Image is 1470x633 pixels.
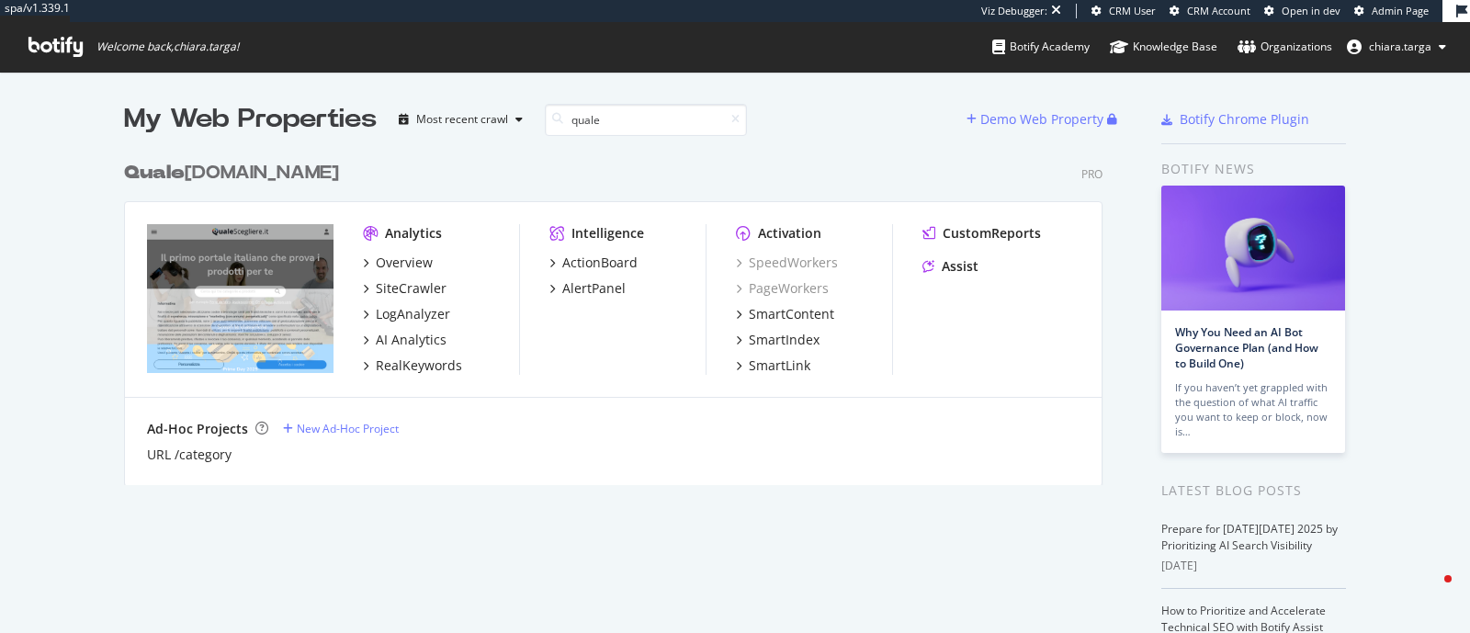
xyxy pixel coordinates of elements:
div: SmartContent [749,305,834,323]
button: chiara.targa [1332,32,1461,62]
a: SmartLink [736,356,810,375]
div: Latest Blog Posts [1161,480,1346,501]
div: SmartLink [749,356,810,375]
a: SmartContent [736,305,834,323]
div: Knowledge Base [1110,38,1217,56]
span: chiara.targa [1369,39,1431,54]
a: ActionBoard [549,254,638,272]
div: grid [124,138,1117,485]
button: Most recent crawl [391,105,530,134]
div: Botify Chrome Plugin [1180,110,1309,129]
div: [DOMAIN_NAME] [124,160,339,187]
div: Most recent crawl [416,114,508,125]
div: Activation [758,224,821,243]
div: My Web Properties [124,101,377,138]
a: AI Analytics [363,331,447,349]
div: CustomReports [943,224,1041,243]
iframe: Intercom live chat [1408,571,1452,615]
a: CRM Account [1170,4,1250,18]
a: CustomReports [922,224,1041,243]
div: Viz Debugger: [981,4,1047,18]
a: SpeedWorkers [736,254,838,272]
input: Search [545,104,747,136]
a: CRM User [1091,4,1156,18]
a: Organizations [1238,22,1332,72]
a: LogAnalyzer [363,305,450,323]
div: [DATE] [1161,558,1346,574]
div: LogAnalyzer [376,305,450,323]
div: Organizations [1238,38,1332,56]
div: Botify news [1161,159,1346,179]
span: Admin Page [1372,4,1429,17]
a: SiteCrawler [363,279,447,298]
div: Pro [1081,166,1102,182]
a: Assist [922,257,978,276]
div: SmartIndex [749,331,820,349]
span: Welcome back, chiara.targa ! [96,40,239,54]
img: qualescegliere.it [147,224,334,373]
a: Overview [363,254,433,272]
button: Demo Web Property [967,105,1107,134]
a: Why You Need an AI Bot Governance Plan (and How to Build One) [1175,324,1318,371]
div: Analytics [385,224,442,243]
span: CRM User [1109,4,1156,17]
span: Open in dev [1282,4,1340,17]
a: PageWorkers [736,279,829,298]
div: SiteCrawler [376,279,447,298]
div: AlertPanel [562,279,626,298]
a: Quale[DOMAIN_NAME] [124,160,346,187]
span: CRM Account [1187,4,1250,17]
div: ActionBoard [562,254,638,272]
a: Botify Academy [992,22,1090,72]
div: Overview [376,254,433,272]
b: Quale [124,164,185,182]
a: RealKeywords [363,356,462,375]
div: New Ad-Hoc Project [297,421,399,436]
a: Knowledge Base [1110,22,1217,72]
img: Why You Need an AI Bot Governance Plan (and How to Build One) [1161,186,1345,311]
div: Botify Academy [992,38,1090,56]
div: Intelligence [571,224,644,243]
a: SmartIndex [736,331,820,349]
div: RealKeywords [376,356,462,375]
a: Demo Web Property [967,111,1107,127]
div: If you haven’t yet grappled with the question of what AI traffic you want to keep or block, now is… [1175,380,1331,439]
a: AlertPanel [549,279,626,298]
a: Botify Chrome Plugin [1161,110,1309,129]
div: Ad-Hoc Projects [147,420,248,438]
div: Assist [942,257,978,276]
a: Admin Page [1354,4,1429,18]
div: Demo Web Property [980,110,1103,129]
a: Prepare for [DATE][DATE] 2025 by Prioritizing AI Search Visibility [1161,521,1338,553]
a: New Ad-Hoc Project [283,421,399,436]
a: URL /category [147,446,232,464]
a: Open in dev [1264,4,1340,18]
div: AI Analytics [376,331,447,349]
